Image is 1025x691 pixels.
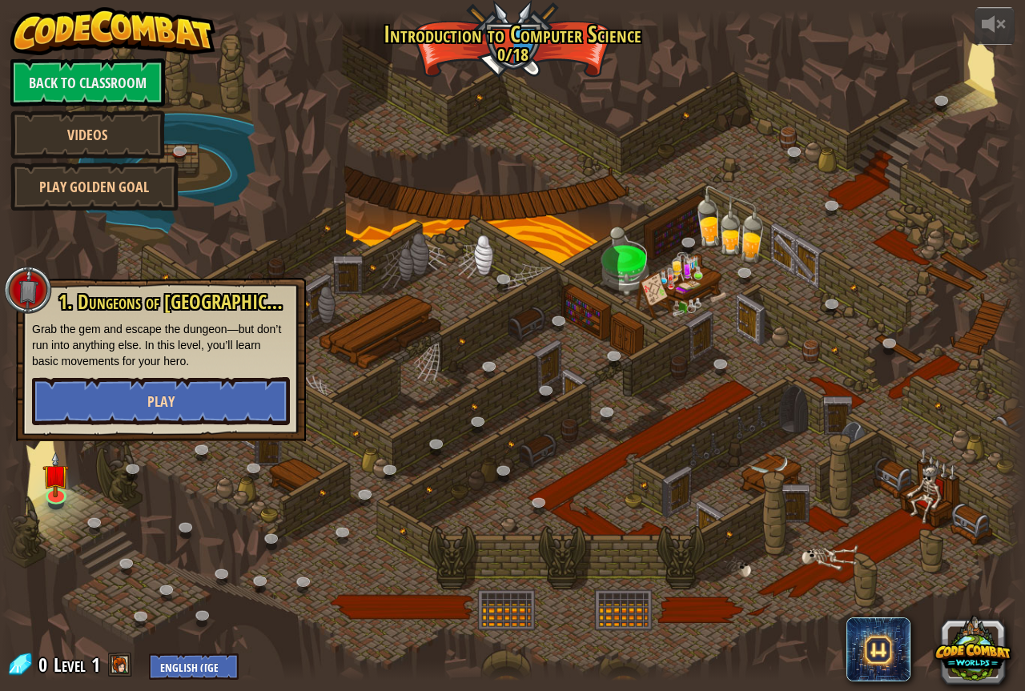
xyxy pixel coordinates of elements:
[43,452,70,497] img: level-banner-unstarted.png
[10,58,165,106] a: Back to Classroom
[975,7,1015,45] button: Adjust volume
[10,110,165,159] a: Videos
[32,377,290,425] button: Play
[38,652,52,677] span: 0
[10,163,179,211] a: Play Golden Goal
[10,7,215,55] img: CodeCombat - Learn how to code by playing a game
[58,288,319,315] span: 1. Dungeons of [GEOGRAPHIC_DATA]
[147,392,175,412] span: Play
[54,652,86,678] span: Level
[32,321,290,369] p: Grab the gem and escape the dungeon—but don’t run into anything else. In this level, you’ll learn...
[91,652,100,677] span: 1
